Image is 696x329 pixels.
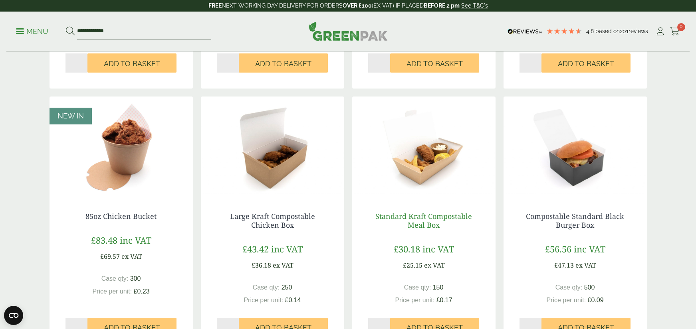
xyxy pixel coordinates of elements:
a: 0 [670,26,680,37]
span: ex VAT [424,261,445,270]
span: £36.18 [252,261,271,270]
span: £56.56 [545,243,571,255]
a: Large Kraft Compostable Chicken Box [230,211,315,230]
strong: OVER £100 [343,2,372,9]
span: 4.8 [586,28,595,34]
span: 500 [584,284,595,291]
span: NEW IN [58,112,84,120]
span: £83.48 [91,234,117,246]
span: Price per unit: [546,297,586,303]
span: Add to Basket [558,59,614,68]
span: £43.42 [242,243,269,255]
img: GreenPak Supplies [309,22,388,41]
button: Add to Basket [87,53,176,73]
span: Case qty: [404,284,431,291]
span: inc VAT [120,234,151,246]
p: Menu [16,27,48,36]
span: Based on [595,28,620,34]
span: 150 [433,284,444,291]
span: ex VAT [121,252,142,261]
span: Case qty: [555,284,583,291]
span: inc VAT [574,243,605,255]
span: 201 [620,28,629,34]
a: Compostable Standard Black Burger Box [526,211,624,230]
img: chicken box [201,97,344,196]
span: £0.14 [285,297,301,303]
span: 250 [282,284,292,291]
a: See T&C's [461,2,488,9]
span: £0.23 [134,288,150,295]
span: inc VAT [271,243,303,255]
span: Add to Basket [406,59,463,68]
span: ex VAT [273,261,293,270]
span: £0.17 [436,297,452,303]
a: 85oz Chicken Bucket [85,211,157,221]
span: £69.57 [100,252,120,261]
a: Standard Kraft Compostable Meal Box [375,211,472,230]
span: Price per unit: [92,288,132,295]
strong: FREE [208,2,222,9]
span: £25.15 [403,261,422,270]
span: £30.18 [394,243,420,255]
span: ex VAT [575,261,596,270]
button: Add to Basket [541,53,631,73]
img: Burger Box Black (Large) [504,97,647,196]
img: REVIEWS.io [508,29,542,34]
span: inc VAT [422,243,454,255]
span: 300 [130,275,141,282]
button: Add to Basket [390,53,479,73]
span: Case qty: [101,275,129,282]
span: 0 [677,23,685,31]
i: My Account [655,28,665,35]
span: £47.13 [554,261,574,270]
span: Add to Basket [104,59,160,68]
button: Open CMP widget [4,306,23,325]
strong: BEFORE 2 pm [424,2,460,9]
i: Cart [670,28,680,35]
span: Case qty: [253,284,280,291]
span: Add to Basket [255,59,311,68]
button: Add to Basket [239,53,328,73]
span: Price per unit: [395,297,434,303]
span: Price per unit: [244,297,283,303]
span: £0.09 [588,297,604,303]
img: chicken box [352,97,496,196]
img: 5430084 85oz Chicken Bucket with Fried Chicken [50,97,193,196]
a: Menu [16,27,48,35]
div: 4.79 Stars [546,28,582,35]
span: reviews [629,28,648,34]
